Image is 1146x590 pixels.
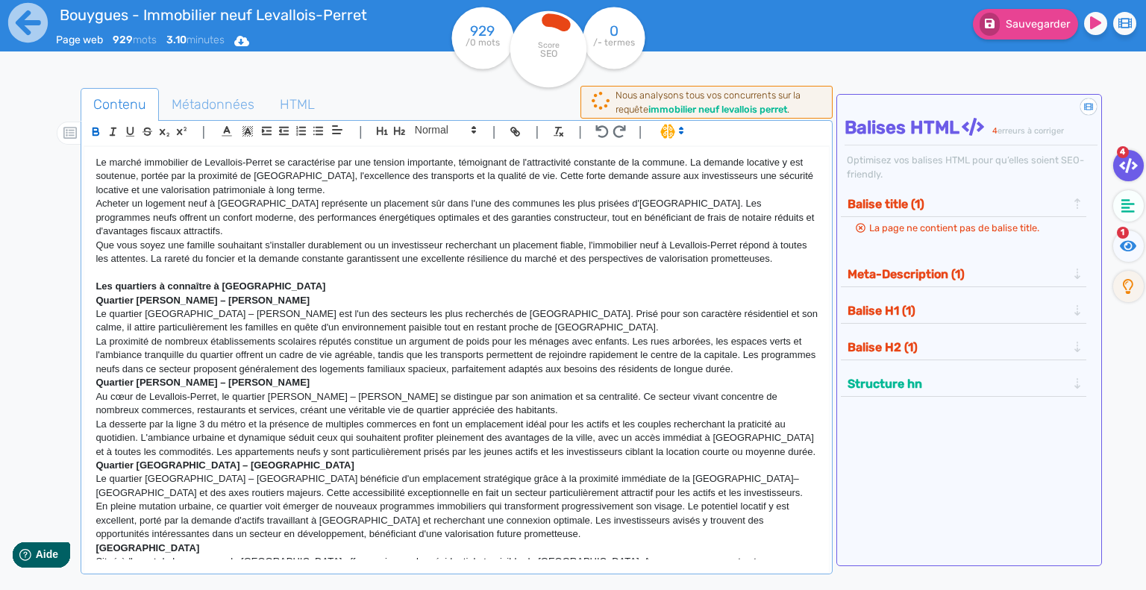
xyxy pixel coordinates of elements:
[471,22,495,40] tspan: 929
[81,88,159,122] a: Contenu
[654,122,689,140] span: I.Assistant
[843,335,1083,360] div: Balise H2 (1)
[327,121,348,139] span: Aligment
[535,122,539,142] span: |
[95,418,818,459] p: La desserte par la ligne 3 du métro et la présence de multiples commerces en font un emplacement ...
[76,12,98,24] span: Aide
[492,122,496,142] span: |
[95,280,325,292] strong: Les quartiers à connaître à [GEOGRAPHIC_DATA]
[1117,227,1129,239] span: 1
[95,390,818,418] p: Au cœur de Levallois-Perret, le quartier [PERSON_NAME] – [PERSON_NAME] se distingue par son anima...
[267,88,328,122] a: HTML
[843,262,1083,286] div: Meta-Description (1)
[843,192,1071,216] button: Balise title (1)
[159,88,267,122] a: Métadonnées
[95,472,818,500] p: Le quartier [GEOGRAPHIC_DATA] – [GEOGRAPHIC_DATA] bénéficie d'un emplacement stratégique grâce à ...
[160,84,266,125] span: Métadonnées
[81,84,158,125] span: Contenu
[113,34,133,46] b: 929
[201,122,205,142] span: |
[843,192,1083,216] div: Balise title (1)
[843,298,1083,323] div: Balise H1 (1)
[610,22,619,40] tspan: 0
[616,88,824,116] div: Nous analysons tous vos concurrents sur la requête .
[95,156,818,197] p: Le marché immobilier de Levallois-Perret se caractérise par une tension importante, témoignant de...
[869,222,1039,233] span: La page ne contient pas de balise title.
[95,459,354,471] strong: Quartier [GEOGRAPHIC_DATA] – [GEOGRAPHIC_DATA]
[998,126,1064,136] span: erreurs à corriger
[593,37,635,48] tspan: /- termes
[95,500,818,541] p: En pleine mutation urbaine, ce quartier voit émerger de nouveaux programmes immobiliers qui trans...
[648,104,787,115] b: immobilier neuf levallois perret
[95,197,818,238] p: Acheter un logement neuf à [GEOGRAPHIC_DATA] représente un placement sûr dans l'une des communes ...
[973,9,1078,40] button: Sauvegarder
[95,377,310,388] strong: Quartier [PERSON_NAME] – [PERSON_NAME]
[56,3,400,27] input: title
[538,40,560,50] tspan: Score
[1006,18,1070,31] span: Sauvegarder
[845,153,1097,181] div: Optimisez vos balises HTML pour qu’elles soient SEO-friendly.
[95,542,199,553] strong: [GEOGRAPHIC_DATA]
[992,126,998,136] span: 4
[843,371,1071,396] button: Structure hn
[578,122,582,142] span: |
[113,34,157,46] span: mots
[843,298,1071,323] button: Balise H1 (1)
[540,48,557,59] tspan: SEO
[95,335,818,376] p: La proximité de nombreux établissements scolaires réputés constitue un argument de poids pour les...
[95,295,310,306] strong: Quartier [PERSON_NAME] – [PERSON_NAME]
[843,335,1071,360] button: Balise H2 (1)
[466,37,500,48] tspan: /0 mots
[166,34,187,46] b: 3.10
[359,122,363,142] span: |
[95,239,818,266] p: Que vous soyez une famille souhaitant s'installer durablement ou un investisseur recherchant un p...
[843,262,1071,286] button: Meta-Description (1)
[95,555,818,583] p: Situé à l'ouest de la commune, le [GEOGRAPHIC_DATA] offre un visage plus résidentiel et paisible ...
[166,34,225,46] span: minutes
[56,34,103,46] span: Page web
[639,122,642,142] span: |
[843,371,1083,396] div: Structure hn
[268,84,327,125] span: HTML
[1117,146,1129,158] span: 4
[845,117,1097,139] h4: Balises HTML
[95,307,818,335] p: Le quartier [GEOGRAPHIC_DATA] – [PERSON_NAME] est l'un des secteurs les plus recherchés de [GEOGR...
